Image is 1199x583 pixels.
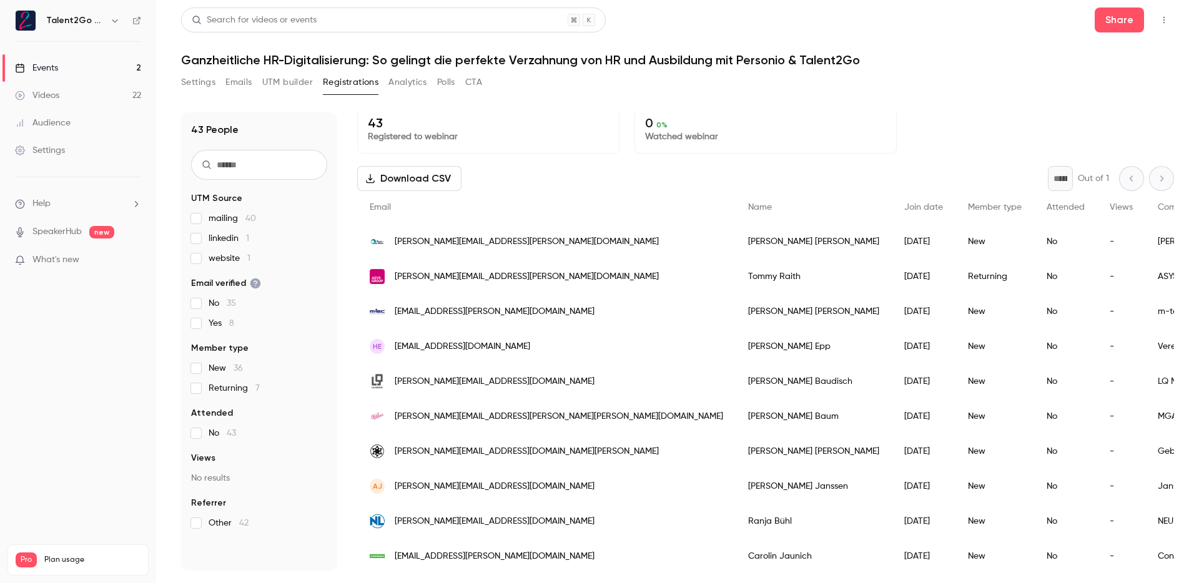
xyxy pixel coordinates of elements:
div: [DATE] [892,469,955,504]
p: 0 [645,115,886,130]
span: [PERSON_NAME][EMAIL_ADDRESS][DOMAIN_NAME] [395,515,595,528]
span: 1 [246,234,249,243]
div: No [1034,539,1097,574]
div: No [1034,364,1097,399]
div: Videos [15,89,59,102]
span: 0 % [656,120,668,129]
span: [EMAIL_ADDRESS][PERSON_NAME][DOMAIN_NAME] [395,550,595,563]
div: [DATE] [892,399,955,434]
div: Audience [15,117,71,129]
div: New [955,469,1034,504]
img: risse-wilke.de [370,234,385,249]
span: Pro [16,552,37,567]
div: No [1034,329,1097,364]
div: [PERSON_NAME] Baudisch [736,364,892,399]
div: [DATE] [892,504,955,539]
span: 42 [239,519,249,527]
div: Settings [15,144,65,157]
div: New [955,364,1034,399]
div: No [1034,504,1097,539]
img: asys-group.com [370,269,385,284]
div: - [1097,434,1145,469]
div: [PERSON_NAME] Janssen [736,469,892,504]
span: Email [370,203,391,212]
span: Other [209,517,249,529]
h1: Ganzheitliche HR-Digitalisierung: So gelingt die perfekte Verzahnung von HR und Ausbildung mit Pe... [181,52,1174,67]
img: neueluebecker.de [370,514,385,529]
span: [PERSON_NAME][EMAIL_ADDRESS][PERSON_NAME][DOMAIN_NAME] [395,235,659,248]
span: [PERSON_NAME][EMAIL_ADDRESS][PERSON_NAME][DOMAIN_NAME] [395,270,659,283]
span: No [209,427,236,439]
img: Talent2Go GmbH [16,11,36,31]
span: linkedin [209,232,249,245]
button: CTA [465,72,482,92]
h6: Talent2Go GmbH [46,14,105,27]
span: Views [1110,203,1133,212]
div: No [1034,224,1097,259]
span: [EMAIL_ADDRESS][DOMAIN_NAME] [395,340,530,353]
img: gebr-pfeiffer.com [370,444,385,459]
div: [DATE] [892,364,955,399]
div: [DATE] [892,294,955,329]
div: [DATE] [892,259,955,294]
div: - [1097,399,1145,434]
span: [PERSON_NAME][EMAIL_ADDRESS][DOMAIN_NAME] [395,375,595,388]
span: 35 [227,299,236,308]
img: de.lq-group.com [370,374,385,389]
span: UTM Source [191,192,242,205]
span: 7 [255,384,260,393]
div: No [1034,259,1097,294]
div: Tommy Raith [736,259,892,294]
div: Carolin Jaunich [736,539,892,574]
p: 43 [368,115,609,130]
div: New [955,224,1034,259]
span: Email verified [191,277,261,290]
div: [PERSON_NAME] Baum [736,399,892,434]
div: - [1097,224,1145,259]
span: 43 [227,429,236,438]
span: website [209,252,250,265]
div: New [955,434,1034,469]
div: Events [15,62,58,74]
span: 8 [229,319,234,328]
div: [DATE] [892,329,955,364]
img: m-tec.com [370,304,385,319]
div: No [1034,294,1097,329]
span: [PERSON_NAME][EMAIL_ADDRESS][DOMAIN_NAME][PERSON_NAME] [395,445,659,458]
span: No [209,297,236,310]
span: 1 [247,254,250,263]
div: Search for videos or events [192,14,317,27]
div: New [955,399,1034,434]
p: Out of 1 [1078,172,1109,185]
div: - [1097,294,1145,329]
div: [PERSON_NAME] [PERSON_NAME] [736,294,892,329]
h1: 43 People [191,122,239,137]
div: Returning [955,259,1034,294]
img: controlware.de [370,554,385,558]
button: Download CSV [357,166,461,191]
button: Settings [181,72,215,92]
span: AJ [373,481,382,492]
span: New [209,362,243,375]
li: help-dropdown-opener [15,197,141,210]
div: No [1034,469,1097,504]
span: What's new [32,253,79,267]
div: [DATE] [892,224,955,259]
div: New [955,294,1034,329]
span: Join date [904,203,943,212]
span: Yes [209,317,234,330]
img: zapf-creation.de [370,409,385,424]
span: [PERSON_NAME][EMAIL_ADDRESS][PERSON_NAME][PERSON_NAME][DOMAIN_NAME] [395,410,723,423]
span: Member type [191,342,249,355]
div: [PERSON_NAME] Epp [736,329,892,364]
button: UTM builder [262,72,313,92]
span: Plan usage [44,555,141,565]
div: New [955,329,1034,364]
button: Analytics [388,72,427,92]
div: No [1034,399,1097,434]
span: HE [373,341,382,352]
div: No [1034,434,1097,469]
div: - [1097,469,1145,504]
p: Registered to webinar [368,130,609,143]
p: No results [191,472,327,484]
